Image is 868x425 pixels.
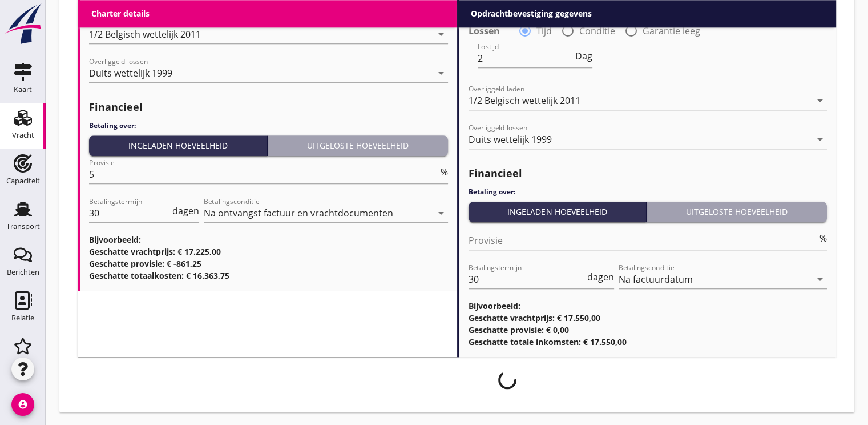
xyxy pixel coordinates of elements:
h3: Bijvoorbeeld: [469,300,827,312]
div: dagen [585,272,614,282]
div: dagen [170,206,199,215]
h4: Betaling over: [89,121,448,131]
h3: Bijvoorbeeld: [89,234,448,246]
h3: Geschatte provisie: € 0,00 [469,324,827,336]
div: % [817,234,827,243]
i: arrow_drop_down [434,206,448,220]
button: Ingeladen hoeveelheid [89,135,268,156]
div: 1/2 Belgisch wettelijk 2011 [89,29,201,39]
h3: Geschatte provisie: € -861,25 [89,258,448,270]
div: Transport [6,223,40,230]
div: 1/2 Belgisch wettelijk 2011 [469,95,580,106]
input: Lostijd [478,49,574,67]
div: Na ontvangst factuur en vrachtdocumenten [204,208,393,218]
i: arrow_drop_down [434,27,448,41]
button: Ingeladen hoeveelheid [469,202,647,222]
h3: Geschatte totaalkosten: € 16.363,75 [89,270,448,282]
h3: Geschatte totale inkomsten: € 17.550,00 [469,336,827,348]
input: Provisie [469,231,818,250]
div: Duits wettelijk 1999 [469,134,552,145]
h3: Geschatte vrachtprijs: € 17.225,00 [89,246,448,258]
div: Ingeladen hoeveelheid [94,139,263,151]
div: Capaciteit [6,177,40,185]
span: Dag [575,51,592,61]
div: Uitgeloste hoeveelheid [272,139,443,151]
button: Uitgeloste hoeveelheid [268,135,448,156]
i: account_circle [11,393,34,416]
h4: Betaling over: [469,187,827,197]
input: Betalingstermijn [89,204,170,222]
i: arrow_drop_down [434,66,448,80]
h3: Geschatte vrachtprijs: € 17.550,00 [469,312,827,324]
i: arrow_drop_down [813,272,827,286]
i: arrow_drop_down [813,133,827,146]
div: Duits wettelijk 1999 [89,68,172,78]
div: Vracht [12,131,34,139]
i: arrow_drop_down [813,94,827,107]
div: Kaart [14,86,32,93]
label: Tijd [536,25,552,37]
div: Na factuurdatum [619,274,693,284]
h2: Financieel [469,166,827,181]
button: Uitgeloste hoeveelheid [647,202,827,222]
img: logo-small.a267ee39.svg [2,3,43,45]
div: Uitgeloste hoeveelheid [651,206,822,218]
strong: Lossen [469,25,500,37]
div: Berichten [7,268,39,276]
h2: Financieel [89,99,448,115]
label: Conditie [579,25,615,37]
label: Garantie leeg [643,25,700,37]
div: Relatie [11,314,34,322]
div: Ingeladen hoeveelheid [473,206,642,218]
input: Provisie [89,165,438,183]
input: Betalingstermijn [469,270,586,288]
div: % [438,167,448,177]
